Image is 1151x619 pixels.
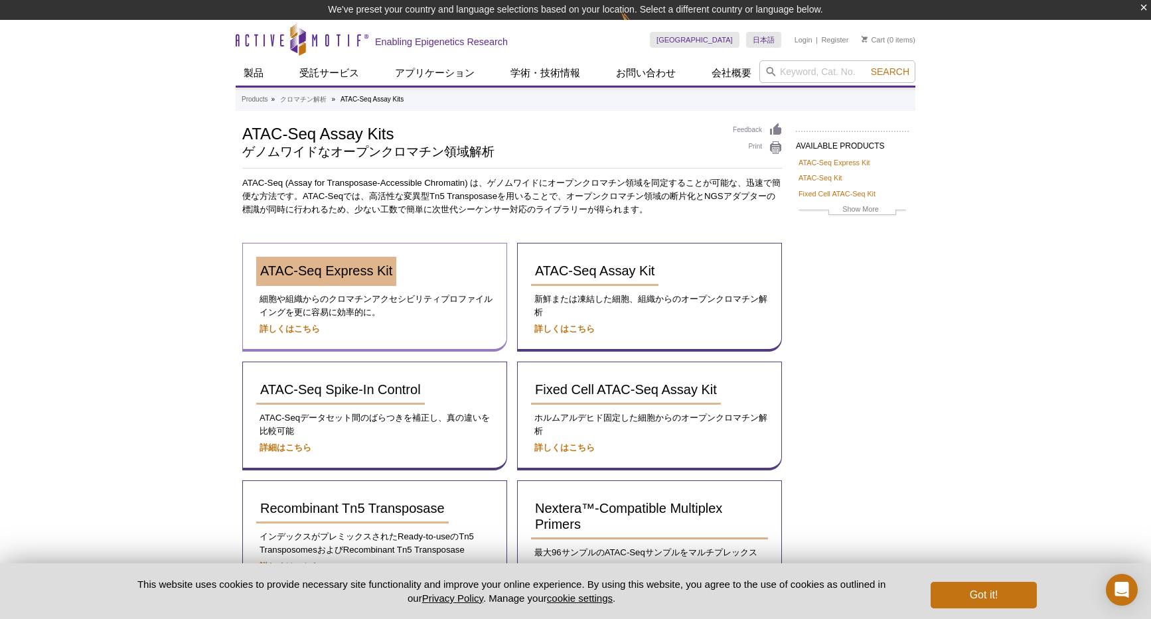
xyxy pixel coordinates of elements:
span: Recombinant Tn5 Transposase [260,501,445,516]
a: Login [795,35,812,44]
h1: ATAC-Seq Assay Kits [242,123,720,143]
p: This website uses cookies to provide necessary site functionality and improve your online experie... [114,577,909,605]
a: Nextera™-Compatible Multiplex Primers [531,494,768,539]
a: 詳しくはこちら [534,324,595,334]
a: 受託サービス [291,60,367,86]
button: Search [867,66,913,78]
span: ATAC-Seq Express Kit [260,263,392,278]
button: Got it! [931,582,1037,608]
h2: AVAILABLE PRODUCTS [796,131,909,155]
a: Feedback [733,123,783,137]
a: 詳しくはこちら [260,561,320,571]
a: ATAC-Seq Spike-In Control [256,376,425,405]
p: インデックスがプレミックスされたReady-to-useのTn5 TransposomesおよびRecombinant Tn5 Transposase [256,530,493,557]
li: (0 items) [862,32,915,48]
span: Nextera™-Compatible Multiplex Primers [535,501,722,531]
img: Your Cart [862,36,868,42]
a: 会社概要 [704,60,759,86]
a: お問い合わせ [608,60,684,86]
a: [GEOGRAPHIC_DATA] [650,32,739,48]
li: ATAC-Seq Assay Kits [341,96,404,103]
a: Privacy Policy [422,592,483,604]
a: 日本語 [746,32,781,48]
img: Change Here [621,10,656,41]
p: 最大96サンプルのATAC-Seqサンプルをマルチプレックス [531,546,768,559]
a: 学術・技術情報 [502,60,588,86]
a: ATAC-Seq Kit [799,172,842,184]
a: 詳細はこちら [260,443,311,452]
a: Register [821,35,848,44]
span: ATAC-Seq Spike-In Control [260,382,421,397]
span: Search [871,66,909,77]
a: クロマチン解析 [280,94,327,105]
a: Products [242,94,268,105]
a: Fixed Cell ATAC-Seq Kit [799,188,876,200]
p: ATAC-Seqデータセット間のばらつきを補正し、真の違いを比較可能 [256,411,493,438]
p: 新鮮または凍結した細胞、組織からのオープンクロマチン解析 [531,293,768,319]
a: Show More [799,203,906,218]
a: アプリケーション [387,60,483,86]
a: Recombinant Tn5 Transposase [256,494,449,523]
a: Fixed Cell ATAC-Seq Assay Kit [531,376,721,405]
p: ATAC-Seq (Assay for Transposase-Accessible Chromatin) は、ゲノムワイドにオープンクロマチン領域を同定することが可能な、迅速で簡便な方法です。... [242,176,783,216]
a: ATAC-Seq Assay Kit [531,257,658,286]
a: 詳しくはこちら [534,443,595,452]
h2: ゲノムワイドなオープンクロマチン領域解析 [242,146,720,158]
li: | [816,32,818,48]
p: 細胞や組織からのクロマチンアクセシビリティプロファイルイングを更に容易に効率的に。 [256,293,493,319]
a: ATAC-Seq Express Kit [799,157,870,169]
span: ATAC-Seq Assay Kit [535,263,654,278]
a: ATAC-Seq Express Kit [256,257,396,286]
a: 詳しくはこちら [260,324,320,334]
a: Cart [862,35,885,44]
input: Keyword, Cat. No. [759,60,915,83]
li: » [332,96,336,103]
button: cookie settings [547,592,613,604]
a: Print [733,141,783,155]
li: » [271,96,275,103]
p: ホルムアルデヒド固定した細胞からのオープンクロマチン解析 [531,411,768,438]
div: Open Intercom Messenger [1106,574,1138,606]
a: 製品 [236,60,271,86]
h2: Enabling Epigenetics Research [375,36,508,48]
span: Fixed Cell ATAC-Seq Assay Kit [535,382,717,397]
